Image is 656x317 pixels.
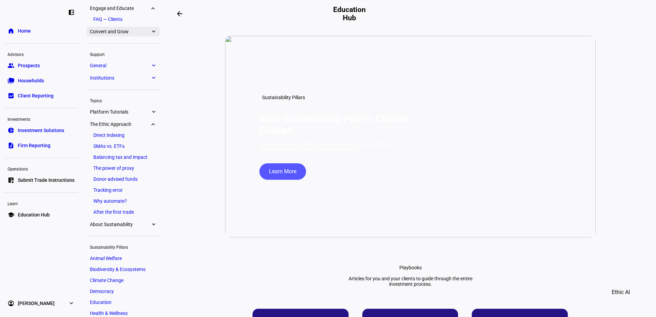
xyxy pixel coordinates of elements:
[90,163,156,173] a: The power of proxy
[150,28,156,35] eth-mat-symbol: expand_more
[269,163,296,180] span: Learn More
[86,254,160,263] a: Animal Welfare
[90,222,150,227] span: About Sustainability
[90,267,145,272] span: Biodiversity & Ecosystems
[18,177,74,184] span: Submit Trade Instructions
[90,130,156,140] a: Direct indexing
[225,36,596,237] img: img-3.jpg
[4,139,78,152] a: descriptionFirm Reporting
[602,284,640,301] button: Ethic AI
[18,62,40,69] span: Prospects
[150,221,156,228] eth-mat-symbol: expand_more
[90,300,112,305] span: Education
[8,77,14,84] eth-mat-symbol: folder_copy
[4,49,78,59] div: Advisors
[90,29,150,34] span: Convert and Grow
[4,164,78,173] div: Operations
[259,113,431,136] h1: Ethic Sustainability Pillars: Climate Change
[150,108,156,115] eth-mat-symbol: expand_more
[8,211,14,218] eth-mat-symbol: school
[8,27,14,34] eth-mat-symbol: home
[4,114,78,124] div: Investments
[90,5,150,11] span: Engage and Educate
[8,127,14,134] eth-mat-symbol: pie_chart
[90,152,156,162] a: Balancing tax and impact
[150,5,156,12] eth-mat-symbol: expand_more
[86,73,160,83] a: Institutionsexpand_more
[8,300,14,307] eth-mat-symbol: account_circle
[612,284,630,301] span: Ethic AI
[399,265,422,270] div: Playbooks
[90,109,150,115] span: Platform Tutorials
[90,174,156,184] a: Donor-advised funds
[86,265,160,274] a: Biodiversity & Ecosystems
[4,74,78,87] a: folder_copyHouseholds
[18,77,44,84] span: Households
[4,198,78,208] div: Learn
[150,121,156,128] eth-mat-symbol: expand_more
[4,89,78,103] a: bid_landscapeClient Reporting
[90,196,156,206] a: Why automate?
[262,95,305,100] span: Sustainability Pillars
[4,124,78,137] a: pie_chartInvestment Solutions
[8,177,14,184] eth-mat-symbol: list_alt_add
[90,63,150,68] span: General
[90,207,156,217] a: After the first trade
[90,310,128,316] span: Health & Wellness
[18,27,31,34] span: Home
[259,163,306,180] button: Learn More
[8,142,14,149] eth-mat-symbol: description
[4,59,78,72] a: groupProspects
[18,92,54,99] span: Client Reporting
[90,278,124,283] span: Climate Change
[8,92,14,99] eth-mat-symbol: bid_landscape
[90,75,150,81] span: Institutions
[90,121,150,127] span: The Ethic Approach
[86,275,160,285] a: Climate Change
[86,286,160,296] a: Democracy
[86,297,160,307] a: Education
[18,300,55,307] span: [PERSON_NAME]
[8,62,14,69] eth-mat-symbol: group
[18,142,50,149] span: Firm Reporting
[90,256,122,261] span: Animal Welfare
[68,300,75,307] eth-mat-symbol: expand_more
[90,185,156,195] a: Tracking error
[86,242,160,251] div: Sustainability Pillars
[176,10,184,18] mat-icon: arrow_backwards
[90,141,156,151] a: SMAs vs. ETFs
[86,61,160,70] a: Generalexpand_more
[259,141,407,152] div: The Climate Change Pillar seeks to limit the negative health and environmental impacts of a chang...
[90,14,156,24] a: FAQ — Clients
[4,24,78,38] a: homeHome
[18,211,50,218] span: Education Hub
[331,5,367,22] h2: Education Hub
[86,95,160,105] div: Topics
[341,276,479,287] div: Articles for you and your clients to guide through the entire investment process.
[90,289,114,294] span: Democracy
[86,49,160,59] div: Support
[150,74,156,81] eth-mat-symbol: expand_more
[150,62,156,69] eth-mat-symbol: expand_more
[18,127,64,134] span: Investment Solutions
[68,9,75,16] eth-mat-symbol: left_panel_close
